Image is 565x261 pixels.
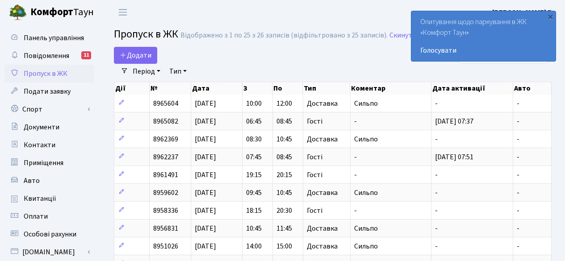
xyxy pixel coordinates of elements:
span: - [354,170,357,180]
a: [PERSON_NAME] В. [492,7,554,18]
th: Дата [191,82,242,95]
a: Авто [4,172,94,190]
b: Комфорт [30,5,73,19]
th: Дата активації [431,82,513,95]
span: - [435,188,438,198]
span: Доставка [307,189,338,196]
span: 07:45 [246,152,262,162]
span: - [354,116,357,126]
a: Тип [166,64,190,79]
span: - [517,116,519,126]
span: 8951026 [153,241,178,251]
span: Панель управління [24,33,84,43]
span: 8956831 [153,224,178,233]
a: [DOMAIN_NAME] [4,243,94,261]
span: Повідомлення [24,51,69,61]
span: - [435,206,438,215]
a: Приміщення [4,154,94,172]
span: Додати [120,50,151,60]
span: 09:45 [246,188,262,198]
span: 18:15 [246,206,262,215]
th: № [150,82,192,95]
a: Голосувати [420,45,547,56]
span: [DATE] [195,241,216,251]
span: - [435,241,438,251]
span: [DATE] 07:51 [435,152,473,162]
a: Спорт [4,100,94,118]
span: - [517,241,519,251]
span: [DATE] [195,170,216,180]
span: Сильпо [354,241,378,251]
th: Авто [513,82,552,95]
span: 8959602 [153,188,178,198]
span: Сильпо [354,224,378,233]
span: Таун [30,5,94,20]
span: 08:45 [276,152,292,162]
span: 8965082 [153,116,178,126]
span: [DATE] [195,99,216,108]
th: По [272,82,303,95]
span: Подати заявку [24,87,71,96]
span: Доставка [307,100,338,107]
span: Гості [307,118,322,125]
span: [DATE] [195,188,216,198]
span: Особові рахунки [24,229,76,239]
span: - [517,152,519,162]
span: 10:45 [246,224,262,233]
span: [DATE] [195,152,216,162]
a: Додати [114,47,157,64]
span: 08:30 [246,134,262,144]
span: [DATE] [195,134,216,144]
a: Особові рахунки [4,225,94,243]
span: Гості [307,207,322,214]
a: Подати заявку [4,83,94,100]
span: Приміщення [24,158,63,168]
span: 10:00 [246,99,262,108]
a: Оплати [4,207,94,225]
span: - [354,206,357,215]
b: [PERSON_NAME] В. [492,8,554,17]
span: 10:45 [276,188,292,198]
button: Переключити навігацію [112,5,134,20]
span: 8961491 [153,170,178,180]
th: Коментар [350,82,431,95]
span: - [435,224,438,233]
span: - [517,170,519,180]
a: Документи [4,118,94,136]
span: - [354,152,357,162]
a: Скинути [389,31,416,40]
span: Документи [24,122,59,132]
a: Повідомлення11 [4,47,94,65]
div: 11 [81,51,91,59]
span: [DATE] [195,224,216,233]
span: [DATE] [195,206,216,215]
a: Період [129,64,164,79]
a: Контакти [4,136,94,154]
span: Оплати [24,211,48,221]
span: Контакти [24,140,55,150]
span: 12:00 [276,99,292,108]
span: Пропуск в ЖК [114,26,178,42]
a: Пропуск в ЖК [4,65,94,83]
span: - [517,99,519,108]
span: 20:30 [276,206,292,215]
span: Сильпо [354,134,378,144]
div: × [546,12,555,21]
span: - [517,224,519,233]
span: Сильпо [354,99,378,108]
span: - [517,134,519,144]
img: logo.png [9,4,27,21]
span: 19:15 [246,170,262,180]
span: 15:00 [276,241,292,251]
th: Тип [303,82,350,95]
div: Відображено з 1 по 25 з 26 записів (відфільтровано з 25 записів). [180,31,388,40]
span: - [517,188,519,198]
span: Квитанції [24,194,56,203]
span: 14:00 [246,241,262,251]
span: 8962369 [153,134,178,144]
span: [DATE] [195,116,216,126]
span: Сильпо [354,188,378,198]
span: 8958336 [153,206,178,215]
span: [DATE] 07:37 [435,116,473,126]
div: Опитування щодо паркування в ЖК «Комфорт Таун» [411,11,556,61]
